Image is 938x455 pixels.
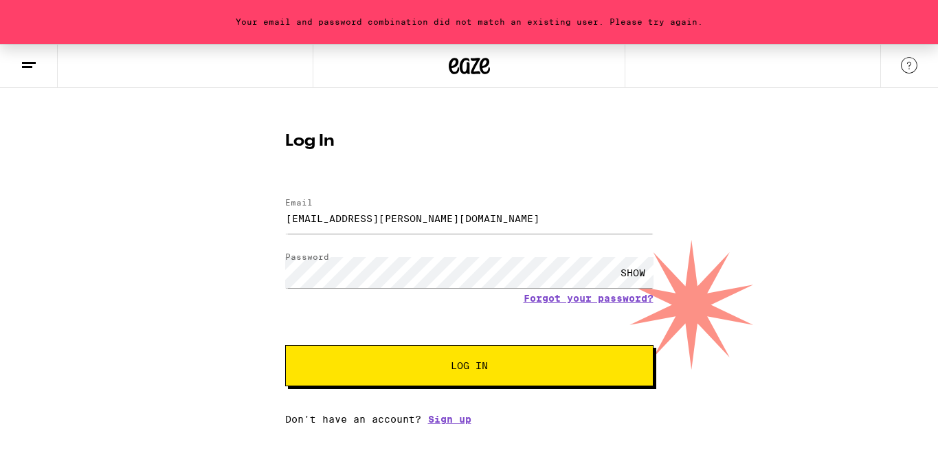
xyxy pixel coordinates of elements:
input: Email [285,203,654,234]
label: Email [285,198,313,207]
div: Don't have an account? [285,414,654,425]
a: Forgot your password? [524,293,654,304]
button: Log In [285,345,654,386]
a: Sign up [428,414,471,425]
h1: Log In [285,133,654,150]
label: Password [285,252,329,261]
span: Log In [451,361,488,370]
div: SHOW [612,257,654,288]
